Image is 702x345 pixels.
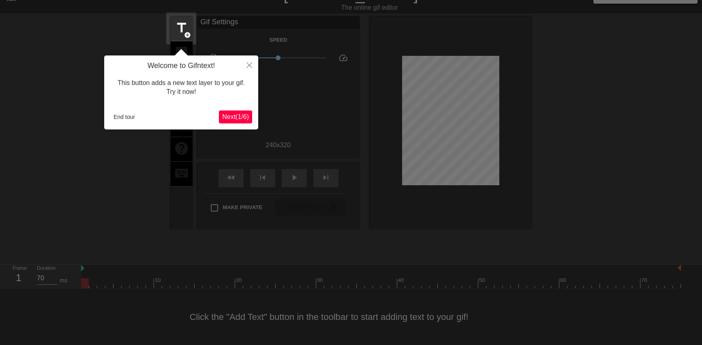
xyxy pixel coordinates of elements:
[110,111,138,123] button: End tour
[219,110,252,123] button: Next
[110,61,252,70] h4: Welcome to Gifntext!
[222,113,249,120] span: Next ( 1 / 6 )
[110,70,252,105] div: This button adds a new text layer to your gif. Try it now!
[240,55,258,74] button: Close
